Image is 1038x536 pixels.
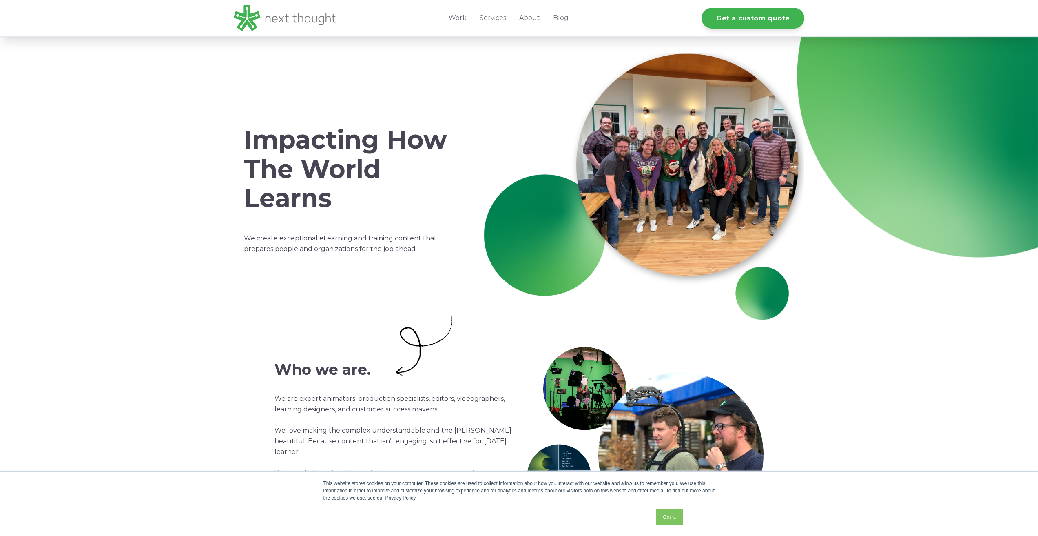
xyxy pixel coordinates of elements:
[396,314,454,376] img: Arrow
[234,5,336,31] img: LG - NextThought Logo
[323,480,715,502] div: This website stores cookies on your computer. These cookies are used to collect information about...
[244,124,447,214] span: Impacting How The World Learns
[274,395,511,509] span: We are expert animators, production specialists, editors, videographers, learning designers, and ...
[274,361,391,378] h2: Who we are.
[244,234,437,253] span: We create exceptional eLearning and training content that prepares people and organizations for t...
[656,509,683,525] a: Got it.
[702,8,804,29] a: Get a custom quote
[480,53,805,324] img: NTGroup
